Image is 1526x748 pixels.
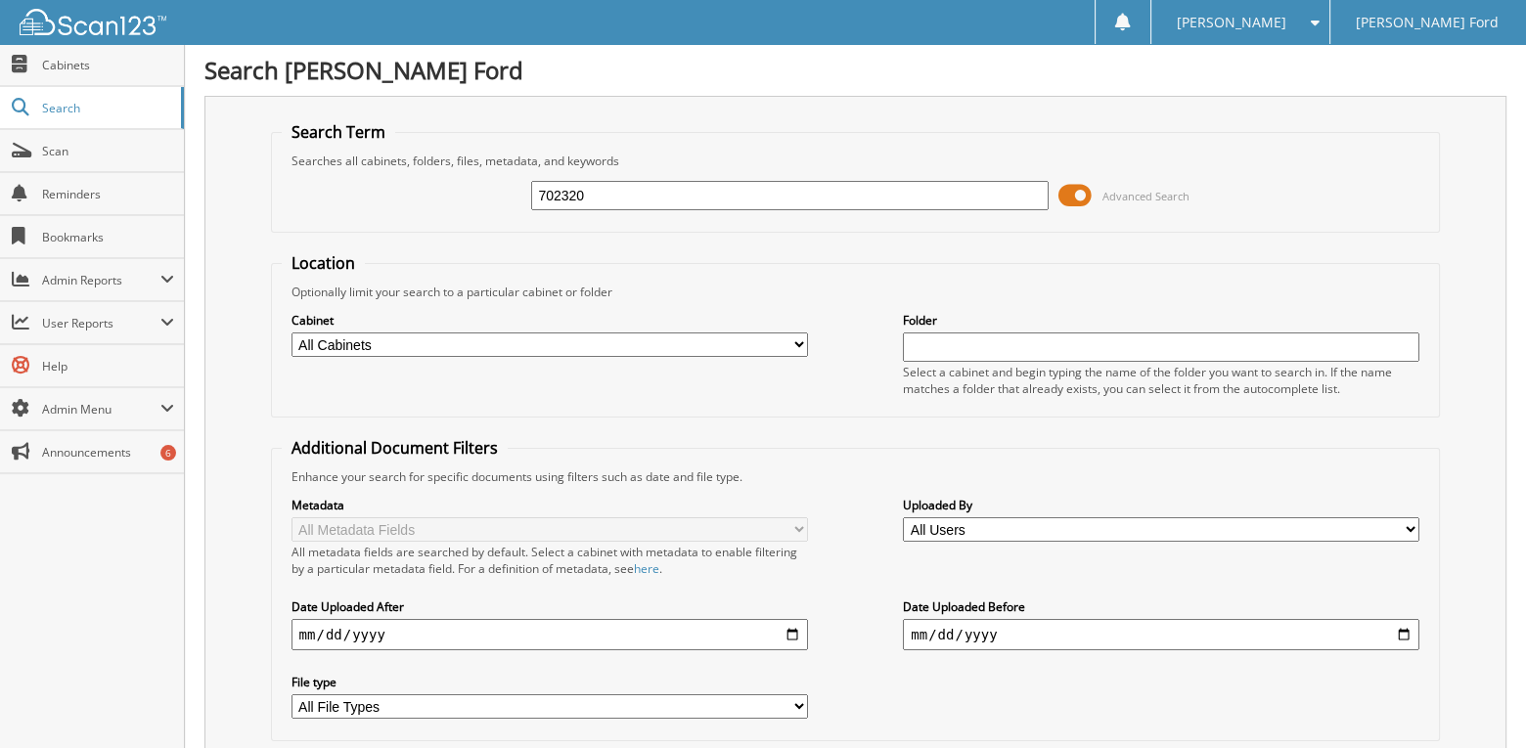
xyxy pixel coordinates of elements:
span: Search [42,100,171,116]
legend: Additional Document Filters [282,437,508,459]
span: Advanced Search [1102,189,1189,203]
input: end [903,619,1419,650]
span: Scan [42,143,174,159]
img: scan123-logo-white.svg [20,9,166,35]
span: [PERSON_NAME] Ford [1356,17,1499,28]
span: Cabinets [42,57,174,73]
label: Folder [903,312,1419,329]
a: here [634,560,659,577]
span: Help [42,358,174,374]
div: 6 [160,445,176,461]
span: Announcements [42,444,174,461]
label: Cabinet [292,312,808,329]
span: Reminders [42,186,174,202]
div: All metadata fields are searched by default. Select a cabinet with metadata to enable filtering b... [292,544,808,577]
span: Bookmarks [42,229,174,245]
label: Metadata [292,497,808,513]
legend: Search Term [282,121,395,143]
label: File type [292,674,808,690]
span: Admin Reports [42,272,160,288]
span: Admin Menu [42,401,160,418]
div: Enhance your search for specific documents using filters such as date and file type. [282,468,1430,485]
span: User Reports [42,315,160,331]
label: Date Uploaded After [292,598,808,615]
div: Select a cabinet and begin typing the name of the folder you want to search in. If the name match... [903,364,1419,397]
span: [PERSON_NAME] [1176,17,1285,28]
input: start [292,619,808,650]
div: Optionally limit your search to a particular cabinet or folder [282,284,1430,300]
h1: Search [PERSON_NAME] Ford [204,54,1506,86]
label: Uploaded By [903,497,1419,513]
label: Date Uploaded Before [903,598,1419,615]
legend: Location [282,252,365,274]
div: Searches all cabinets, folders, files, metadata, and keywords [282,153,1430,169]
iframe: Chat Widget [1428,654,1526,748]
